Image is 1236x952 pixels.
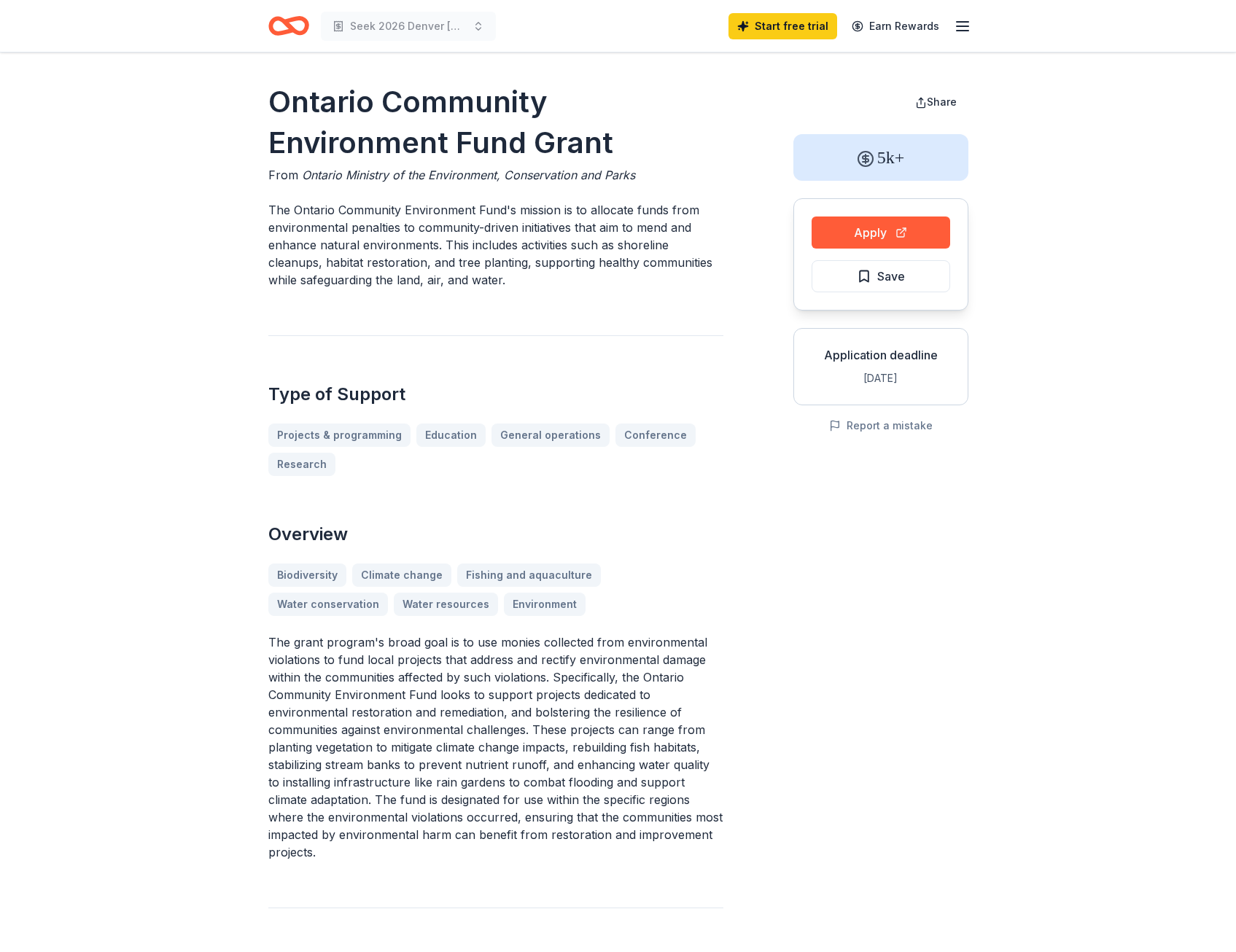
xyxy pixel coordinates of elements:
div: [DATE] [806,370,956,387]
h1: Ontario Community Environment Fund Grant [268,82,723,163]
h2: Overview [268,523,723,546]
p: The Ontario Community Environment Fund's mission is to allocate funds from environmental penaltie... [268,201,723,289]
span: Save [877,267,905,286]
a: Conference [615,424,696,447]
button: Save [812,260,950,292]
button: Share [903,87,968,117]
a: Education [416,424,486,447]
h2: Type of Support [268,383,723,406]
span: Share [927,95,957,108]
a: Home [268,9,309,43]
a: Projects & programming [268,424,411,447]
div: 5k+ [793,134,968,181]
div: From [268,166,723,184]
p: The grant program's broad goal is to use monies collected from environmental violations to fund l... [268,633,723,861]
a: General operations [491,424,610,447]
a: Start free trial [728,13,837,39]
button: Apply [812,216,950,249]
span: Ontario Ministry of the Environment, Conservation and Parks [302,168,635,182]
a: Research [268,453,335,476]
div: Application deadline [806,346,956,364]
a: Earn Rewards [843,13,948,39]
button: Seek 2026 Denver [US_STATE] Conference [321,12,496,41]
button: Report a mistake [829,417,933,434]
span: Seek 2026 Denver [US_STATE] Conference [350,17,467,35]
